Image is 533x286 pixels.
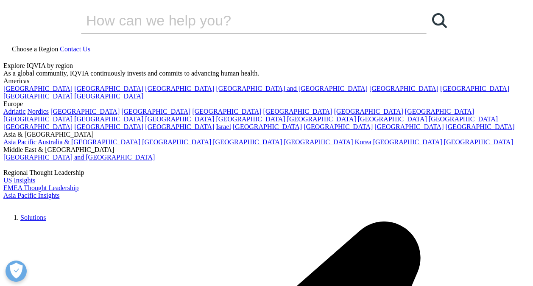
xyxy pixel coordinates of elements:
[3,184,78,191] a: EMEA Thought Leadership
[216,85,367,92] a: [GEOGRAPHIC_DATA] and [GEOGRAPHIC_DATA]
[284,138,353,146] a: [GEOGRAPHIC_DATA]
[192,108,261,115] a: [GEOGRAPHIC_DATA]
[216,123,231,130] a: Israel
[142,138,211,146] a: [GEOGRAPHIC_DATA]
[445,123,514,130] a: [GEOGRAPHIC_DATA]
[38,138,140,146] a: Australia & [GEOGRAPHIC_DATA]
[429,115,498,123] a: [GEOGRAPHIC_DATA]
[427,8,452,33] a: Search
[374,123,444,130] a: [GEOGRAPHIC_DATA]
[3,123,73,130] a: [GEOGRAPHIC_DATA]
[3,177,35,184] a: US Insights
[74,93,143,100] a: [GEOGRAPHIC_DATA]
[3,77,530,85] div: Americas
[3,192,59,199] a: Asia Pacific Insights
[369,85,438,92] a: [GEOGRAPHIC_DATA]
[444,138,513,146] a: [GEOGRAPHIC_DATA]
[121,108,190,115] a: [GEOGRAPHIC_DATA]
[213,138,282,146] a: [GEOGRAPHIC_DATA]
[3,138,36,146] a: Asia Pacific
[373,138,442,146] a: [GEOGRAPHIC_DATA]
[233,123,302,130] a: [GEOGRAPHIC_DATA]
[287,115,356,123] a: [GEOGRAPHIC_DATA]
[74,123,143,130] a: [GEOGRAPHIC_DATA]
[405,108,474,115] a: [GEOGRAPHIC_DATA]
[3,62,530,70] div: Explore IQVIA by region
[20,214,46,221] a: Solutions
[3,93,73,100] a: [GEOGRAPHIC_DATA]
[3,108,25,115] a: Adriatic
[216,115,285,123] a: [GEOGRAPHIC_DATA]
[50,108,120,115] a: [GEOGRAPHIC_DATA]
[74,115,143,123] a: [GEOGRAPHIC_DATA]
[440,85,509,92] a: [GEOGRAPHIC_DATA]
[304,123,373,130] a: [GEOGRAPHIC_DATA]
[6,261,27,282] button: Open Preferences
[3,115,73,123] a: [GEOGRAPHIC_DATA]
[355,138,371,146] a: Korea
[60,45,90,53] a: Contact Us
[3,70,530,77] div: As a global community, IQVIA continuously invests and commits to advancing human health.
[432,13,447,28] svg: Search
[145,85,214,92] a: [GEOGRAPHIC_DATA]
[74,85,143,92] a: [GEOGRAPHIC_DATA]
[334,108,403,115] a: [GEOGRAPHIC_DATA]
[3,154,155,161] a: [GEOGRAPHIC_DATA] and [GEOGRAPHIC_DATA]
[3,100,530,108] div: Europe
[27,108,49,115] a: Nordics
[3,85,73,92] a: [GEOGRAPHIC_DATA]
[12,45,58,53] span: Choose a Region
[145,115,214,123] a: [GEOGRAPHIC_DATA]
[81,8,402,33] input: Search
[3,146,530,154] div: Middle East & [GEOGRAPHIC_DATA]
[3,131,530,138] div: Asia & [GEOGRAPHIC_DATA]
[263,108,332,115] a: [GEOGRAPHIC_DATA]
[3,169,530,177] div: Regional Thought Leadership
[145,123,214,130] a: [GEOGRAPHIC_DATA]
[358,115,427,123] a: [GEOGRAPHIC_DATA]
